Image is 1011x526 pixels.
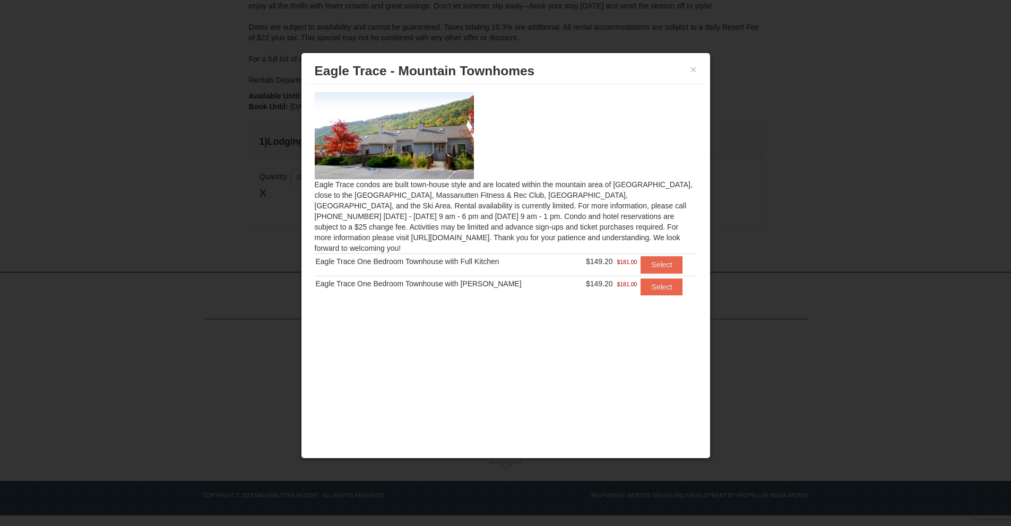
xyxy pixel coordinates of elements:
[315,92,474,179] img: 19218983-1-9b289e55.jpg
[641,278,682,295] button: Select
[586,279,613,288] span: $149.20
[316,256,572,267] div: Eagle Trace One Bedroom Townhouse with Full Kitchen
[641,256,682,273] button: Select
[586,257,613,266] span: $149.20
[690,64,697,75] button: ×
[315,64,535,78] span: Eagle Trace - Mountain Townhomes
[617,279,637,290] span: $181.00
[617,257,637,267] span: $181.00
[307,84,705,316] div: Eagle Trace condos are built town-house style and are located within the mountain area of [GEOGRA...
[316,278,572,289] div: Eagle Trace One Bedroom Townhouse with [PERSON_NAME]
